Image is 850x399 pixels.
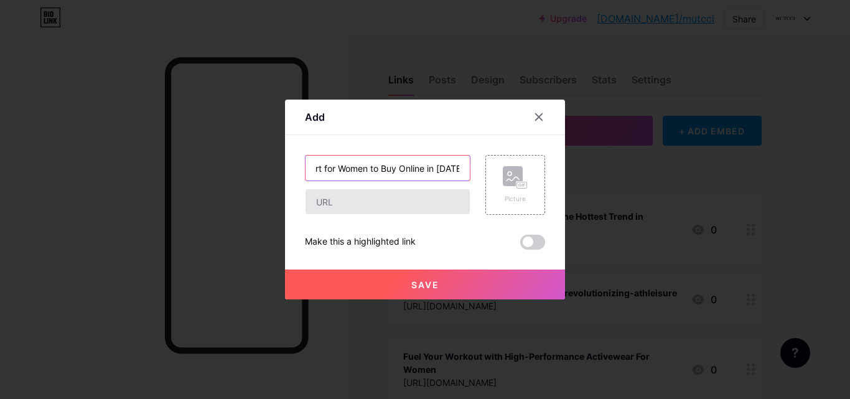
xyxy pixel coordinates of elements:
input: URL [306,189,470,214]
span: Save [411,279,439,290]
div: Make this a highlighted link [305,235,416,250]
input: Title [306,156,470,181]
div: Picture [503,194,528,204]
div: Add [305,110,325,124]
button: Save [285,270,565,299]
